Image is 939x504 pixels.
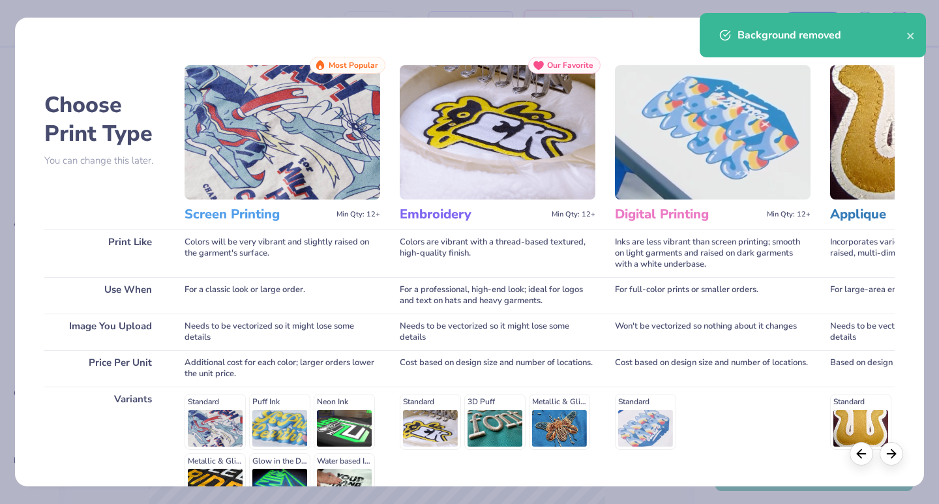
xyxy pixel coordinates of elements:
p: You can change this later. [44,155,165,166]
div: Won't be vectorized so nothing about it changes [615,314,811,350]
div: Print Like [44,230,165,277]
div: Use When [44,277,165,314]
span: Min Qty: 12+ [552,210,595,219]
h2: Choose Print Type [44,91,165,148]
span: Our Favorite [547,61,593,70]
div: Needs to be vectorized so it might lose some details [400,314,595,350]
h3: Embroidery [400,206,546,223]
h3: Screen Printing [185,206,331,223]
div: Additional cost for each color; larger orders lower the unit price. [185,350,380,387]
img: Screen Printing [185,65,380,200]
img: Digital Printing [615,65,811,200]
div: Image You Upload [44,314,165,350]
div: Inks are less vibrant than screen printing; smooth on light garments and raised on dark garments ... [615,230,811,277]
div: Colors will be very vibrant and slightly raised on the garment's surface. [185,230,380,277]
div: Price Per Unit [44,350,165,387]
div: For a professional, high-end look; ideal for logos and text on hats and heavy garments. [400,277,595,314]
span: Min Qty: 12+ [336,210,380,219]
span: Min Qty: 12+ [767,210,811,219]
div: Background removed [738,27,906,43]
span: Most Popular [329,61,378,70]
h3: Digital Printing [615,206,762,223]
div: Colors are vibrant with a thread-based textured, high-quality finish. [400,230,595,277]
button: close [906,27,916,43]
div: For full-color prints or smaller orders. [615,277,811,314]
div: Cost based on design size and number of locations. [400,350,595,387]
img: Embroidery [400,65,595,200]
div: Cost based on design size and number of locations. [615,350,811,387]
div: Needs to be vectorized so it might lose some details [185,314,380,350]
div: For a classic look or large order. [185,277,380,314]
